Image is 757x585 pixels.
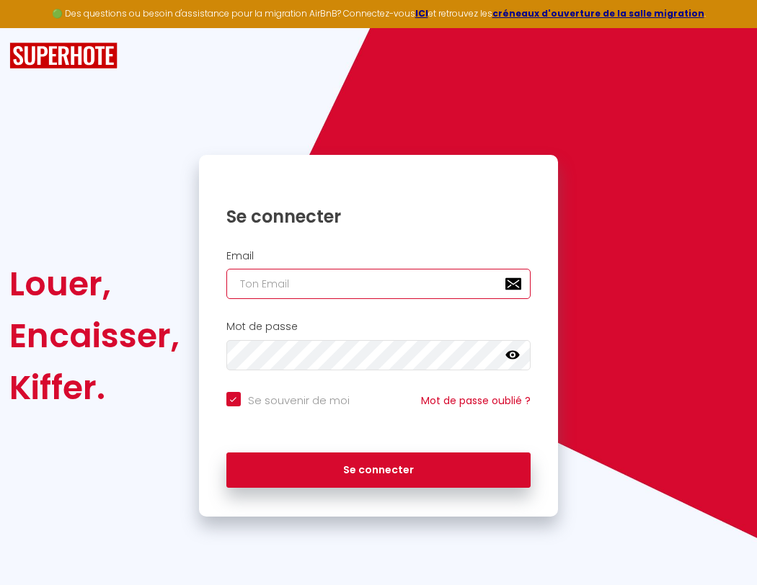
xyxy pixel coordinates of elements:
[9,43,118,69] img: SuperHote logo
[12,6,55,49] button: Ouvrir le widget de chat LiveChat
[492,7,704,19] a: créneaux d'ouverture de la salle migration
[9,258,180,310] div: Louer,
[9,362,180,414] div: Kiffer.
[226,205,531,228] h1: Se connecter
[226,250,531,262] h2: Email
[421,393,531,408] a: Mot de passe oublié ?
[226,321,531,333] h2: Mot de passe
[226,269,531,299] input: Ton Email
[9,310,180,362] div: Encaisser,
[415,7,428,19] a: ICI
[226,452,531,488] button: Se connecter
